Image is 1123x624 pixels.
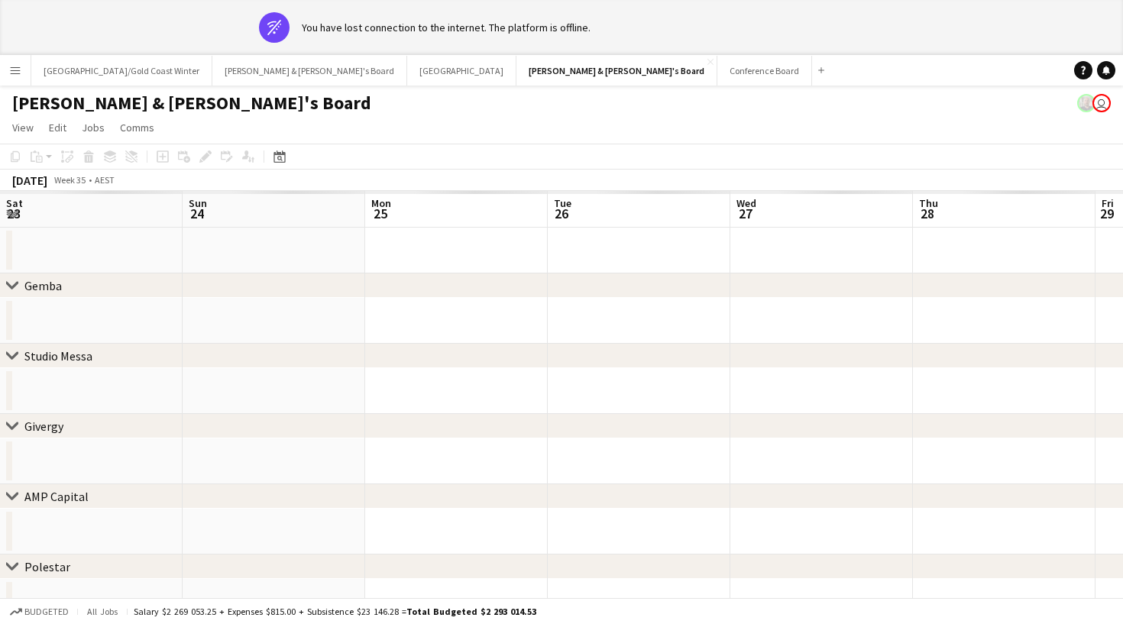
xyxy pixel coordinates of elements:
[736,196,756,210] span: Wed
[371,196,391,210] span: Mon
[406,606,536,617] span: Total Budgeted $2 293 014.53
[1099,205,1114,222] span: 29
[49,121,66,134] span: Edit
[554,196,571,210] span: Tue
[134,606,536,617] div: Salary $2 269 053.25 + Expenses $815.00 + Subsistence $23 146.28 =
[50,174,89,186] span: Week 35
[6,118,40,137] a: View
[24,489,89,504] div: AMP Capital
[8,603,71,620] button: Budgeted
[76,118,111,137] a: Jobs
[114,118,160,137] a: Comms
[31,56,212,86] button: [GEOGRAPHIC_DATA]/Gold Coast Winter
[120,121,154,134] span: Comms
[734,205,756,222] span: 27
[717,56,812,86] button: Conference Board
[12,173,47,188] div: [DATE]
[84,606,121,617] span: All jobs
[24,606,69,617] span: Budgeted
[1092,94,1111,112] app-user-avatar: Jenny Tu
[4,205,23,222] span: 23
[6,196,23,210] span: Sat
[24,278,62,293] div: Gemba
[12,92,371,115] h1: [PERSON_NAME] & [PERSON_NAME]'s Board
[552,205,571,222] span: 26
[516,56,717,86] button: [PERSON_NAME] & [PERSON_NAME]'s Board
[82,121,105,134] span: Jobs
[302,21,591,34] div: You have lost connection to the internet. The platform is offline.
[917,205,938,222] span: 28
[24,419,63,434] div: Givergy
[369,205,391,222] span: 25
[1102,196,1114,210] span: Fri
[919,196,938,210] span: Thu
[1077,94,1095,112] app-user-avatar: Neil Burton
[43,118,73,137] a: Edit
[95,174,115,186] div: AEST
[189,196,207,210] span: Sun
[24,559,70,574] div: Polestar
[12,121,34,134] span: View
[24,348,92,364] div: Studio Messa
[186,205,207,222] span: 24
[407,56,516,86] button: [GEOGRAPHIC_DATA]
[212,56,407,86] button: [PERSON_NAME] & [PERSON_NAME]'s Board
